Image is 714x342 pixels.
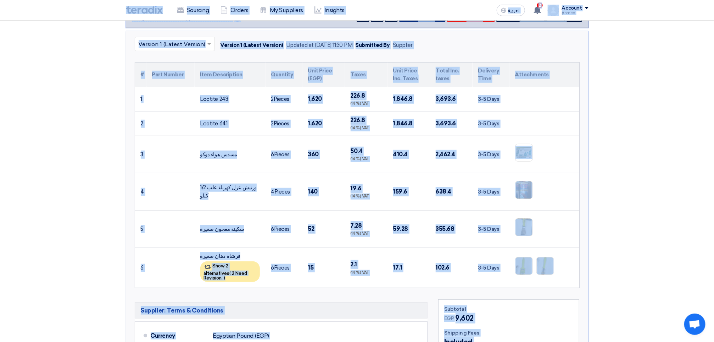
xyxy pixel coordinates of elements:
img: IMG_1753734538031.jpg [515,216,532,238]
div: (14 %) VAT [351,101,382,107]
th: Item Description [195,63,266,87]
span: 3-5 Days [478,189,500,195]
span: 102.6 [436,264,450,271]
span: Submit Offer [459,11,489,21]
span: 2 Need Revision, [204,271,247,281]
div: سكينة معجون صغيرة [200,225,260,233]
div: Loctite 243 [200,95,260,103]
span: 6 [271,265,274,271]
span: 7.28 [351,222,362,229]
span: 2,462.4 [436,151,456,158]
td: 3 [135,136,146,173]
span: 50.4 [351,147,363,155]
div: Account [562,5,582,11]
img: Teradix logo [126,6,163,14]
td: Pieces [266,111,302,136]
span: 410.4 [393,151,408,158]
th: Taxes [345,63,387,87]
div: مسدس هواء دوكو [200,151,260,159]
div: Shipping Fees [444,329,573,337]
a: Sourcing [171,2,215,18]
span: 3,693.6 [436,120,456,127]
span: 360 [308,151,319,158]
span: 3-5 Days [478,96,500,103]
span: 4 [271,189,275,195]
img: IMG_1753734537831.jpg [515,255,532,277]
div: Supplier [393,41,413,49]
button: العربية [497,5,525,16]
img: IMG_1753734534733.jpg [515,146,532,159]
span: 1,620 [308,120,322,127]
span: 159.6 [393,188,408,195]
span: 15 [308,264,314,271]
span: 1,846.8 [393,120,413,127]
span: 1,620 [308,95,322,103]
div: (14 %) VAT [351,270,382,276]
span: 355.68 [436,225,454,233]
span: 3-5 Days [478,265,500,271]
span: 9,602 [456,313,474,324]
th: # [135,63,146,87]
td: 5 [135,210,146,248]
span: EGP [444,315,454,322]
img: IMG_1753734538535.jpg [537,255,554,277]
span: 3-5 Days [478,151,500,158]
td: Pieces [266,173,302,210]
div: ِAhmed [562,11,589,15]
td: 2 [135,111,146,136]
td: Pieces [266,248,302,288]
span: 3-5 Days [478,120,500,127]
a: Insights [309,2,350,18]
span: 2 [271,120,274,127]
td: 6 [135,248,146,288]
span: 17.1 [393,264,402,271]
span: 638.4 [436,188,452,195]
th: Quantity [266,63,302,87]
td: Pieces [266,87,302,112]
span: 1,846.8 [393,95,413,103]
td: 1 [135,87,146,112]
div: (14 %) VAT [351,231,382,237]
span: 19.6 [351,185,362,192]
div: Show 2 alternatives [200,261,260,282]
span: 3,693.6 [436,95,456,103]
span: 59.28 [393,225,408,233]
span: 6 [271,226,274,232]
span: 52 [308,225,314,233]
div: Updated at [DATE] 11:30 PM [286,41,353,49]
div: فرشاة دهان صغيرة [200,252,260,260]
th: Part Number [146,63,195,87]
span: 2 [537,2,543,8]
div: (14 %) VAT [351,194,382,200]
span: Hide Offer [412,11,440,21]
td: Pieces [266,136,302,173]
a: My Suppliers [254,2,309,18]
th: Attachments [509,63,579,87]
a: Orders [215,2,254,18]
th: Unit Price (EGP) [302,63,345,87]
span: 2 [271,96,274,102]
div: Loctite 641 [200,120,260,128]
span: ) [224,275,225,281]
th: Unit Price Inc. Taxes [387,63,430,87]
span: ( [230,271,231,276]
td: 4 [135,173,146,210]
div: Submitted By [356,41,390,49]
h5: Supplier: Terms & Conditions [135,302,428,319]
span: 226.8 [351,92,366,99]
img: profile_test.png [548,5,559,16]
span: 6 [271,151,274,158]
span: 140 [308,188,318,195]
span: Create draft [PERSON_NAME] [508,11,576,21]
div: Version 1 (Latest Version) [221,41,284,49]
img: IMG_1753734537029.jpg [515,179,532,201]
div: (14 %) VAT [351,125,382,131]
span: العربية [508,8,521,13]
div: (14 %) VAT [351,156,382,162]
span: 3-5 Days [478,226,500,233]
div: ورنيش عزل كهرباء علب 1/2 كيلو [200,184,260,200]
a: Open chat [684,314,705,335]
th: Delivery Time [473,63,509,87]
div: Subtotal [444,305,573,313]
span: 226.8 [351,116,366,124]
